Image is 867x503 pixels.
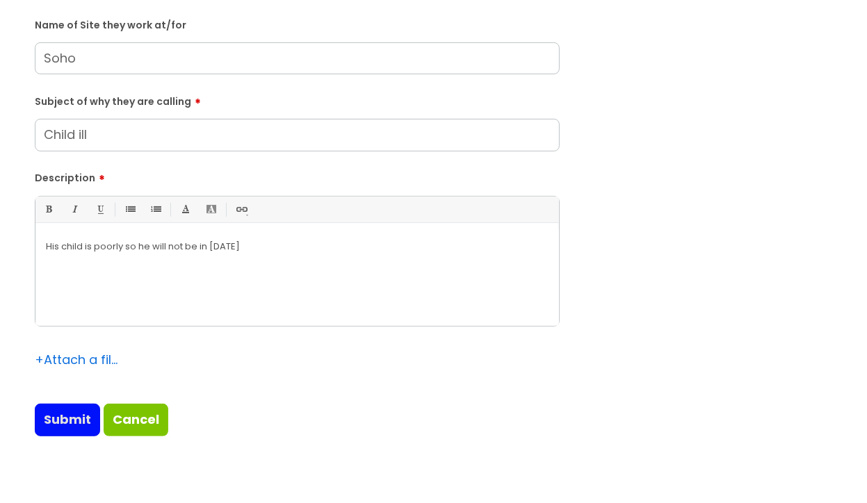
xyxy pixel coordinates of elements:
[35,17,560,31] label: Name of Site they work at/for
[35,91,560,108] label: Subject of why they are calling
[177,201,194,218] a: Font Color
[202,201,220,218] a: Back Color
[35,167,560,184] label: Description
[65,201,83,218] a: Italic (Ctrl-I)
[91,201,108,218] a: Underline(Ctrl-U)
[40,201,57,218] a: Bold (Ctrl-B)
[35,404,100,436] input: Submit
[46,240,549,253] p: His child is poorly so he will not be in [DATE]
[35,349,118,371] div: Attach a file
[147,201,164,218] a: 1. Ordered List (Ctrl-Shift-8)
[104,404,168,436] a: Cancel
[232,201,250,218] a: Link
[121,201,138,218] a: • Unordered List (Ctrl-Shift-7)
